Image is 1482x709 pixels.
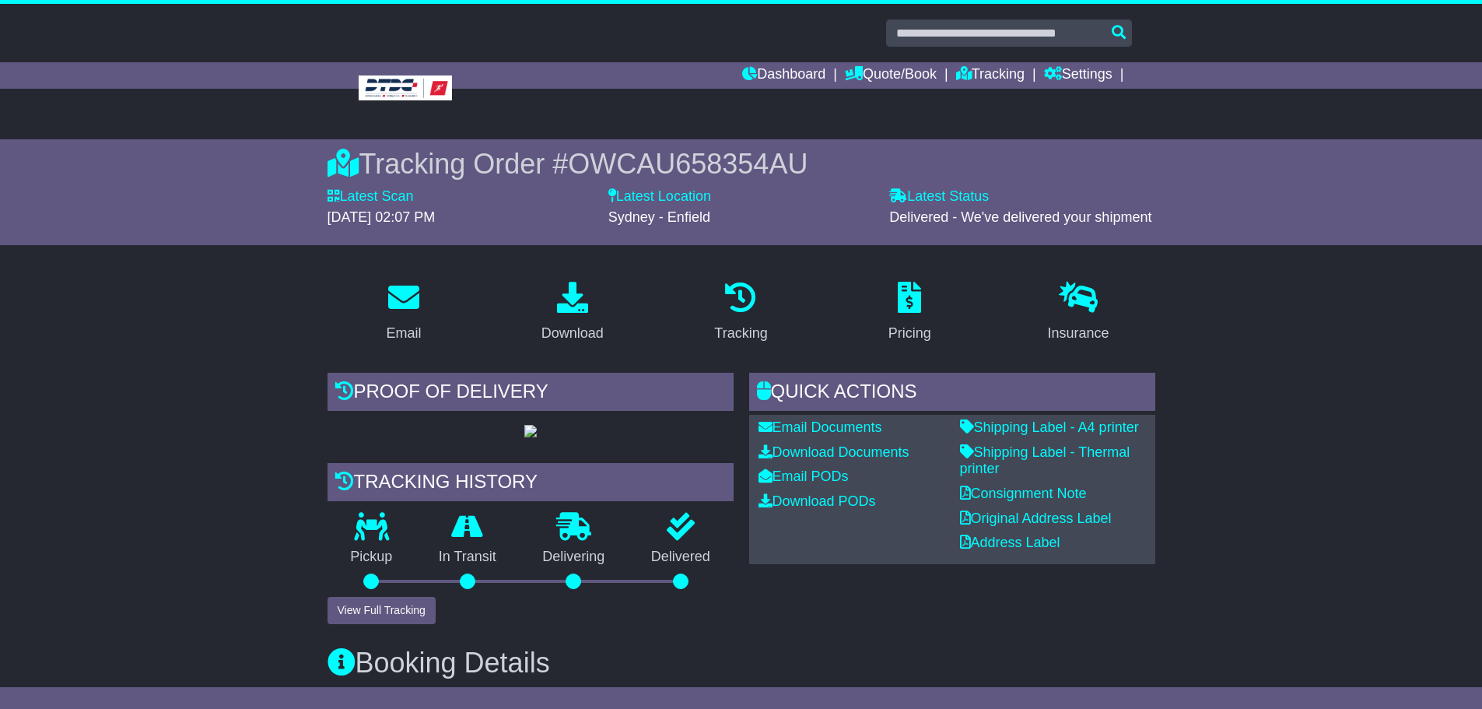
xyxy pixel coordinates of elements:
h3: Booking Details [328,648,1155,679]
div: Tracking history [328,463,734,505]
a: Original Address Label [960,511,1112,526]
a: Tracking [956,62,1025,89]
a: Tracking [704,276,777,349]
div: Tracking [714,323,767,344]
a: Consignment Note [960,486,1087,501]
label: Latest Scan [328,188,414,205]
span: Sydney - Enfield [608,209,710,225]
a: Shipping Label - A4 printer [960,419,1139,435]
div: Pricing [888,323,931,344]
p: In Transit [415,549,520,566]
a: Download Documents [759,444,909,460]
a: Email [376,276,431,349]
div: Email [386,323,421,344]
span: OWCAU658354AU [568,148,808,180]
p: Pickup [328,549,416,566]
div: Download [541,323,604,344]
div: Insurance [1048,323,1109,344]
label: Latest Status [889,188,989,205]
button: View Full Tracking [328,597,436,624]
div: Tracking Order # [328,147,1155,181]
a: Pricing [878,276,941,349]
p: Delivering [520,549,629,566]
a: Email PODs [759,469,849,484]
div: Proof of Delivery [328,373,734,415]
a: Download PODs [759,493,876,509]
a: Download [531,276,614,349]
a: Address Label [960,535,1060,550]
img: GetPodImage [524,425,537,437]
a: Dashboard [742,62,825,89]
a: Insurance [1038,276,1119,349]
div: Quick Actions [749,373,1155,415]
span: [DATE] 02:07 PM [328,209,436,225]
a: Settings [1044,62,1112,89]
a: Email Documents [759,419,882,435]
span: Delivered - We've delivered your shipment [889,209,1151,225]
p: Delivered [628,549,734,566]
a: Quote/Book [845,62,937,89]
a: Shipping Label - Thermal printer [960,444,1130,477]
label: Latest Location [608,188,711,205]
